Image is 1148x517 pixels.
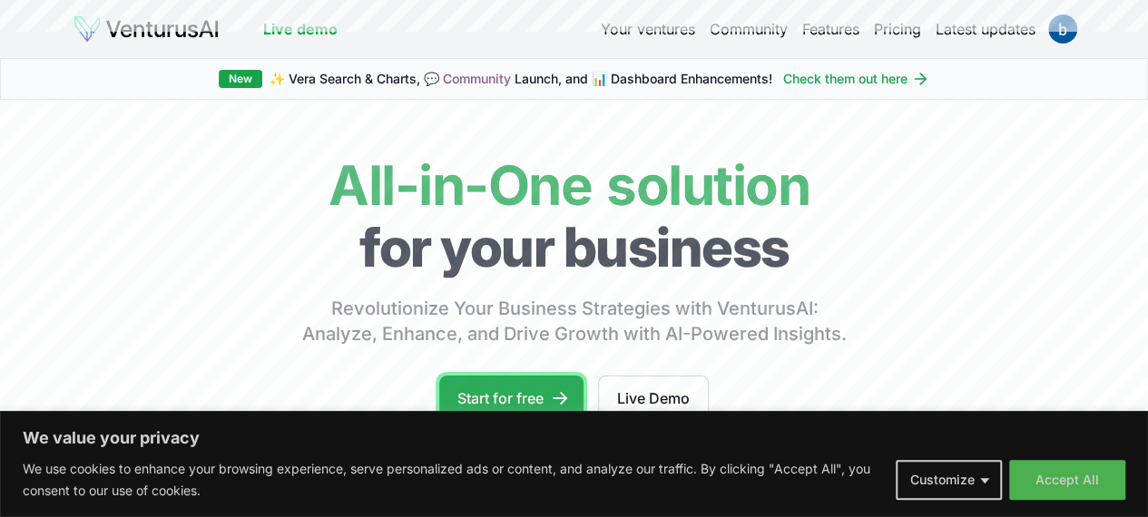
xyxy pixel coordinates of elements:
[896,460,1002,500] button: Customize
[23,427,1125,449] p: We value your privacy
[439,376,584,421] a: Start for free
[598,376,709,421] a: Live Demo
[783,70,929,88] a: Check them out here
[1009,460,1125,500] button: Accept All
[23,458,882,502] p: We use cookies to enhance your browsing experience, serve personalized ads or content, and analyz...
[270,70,772,88] span: ✨ Vera Search & Charts, 💬 Launch, and 📊 Dashboard Enhancements!
[219,70,262,88] div: New
[443,71,511,86] a: Community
